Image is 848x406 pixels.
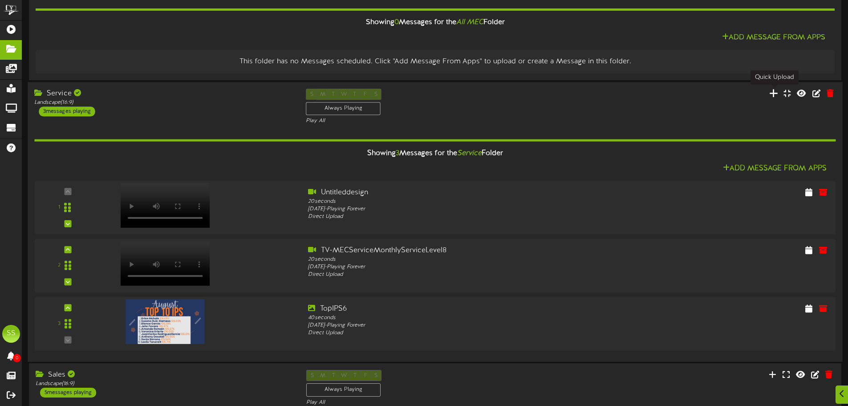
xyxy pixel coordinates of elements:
button: Add Message From Apps [719,32,828,43]
div: 20 seconds [308,197,629,205]
div: Always Playing [306,383,381,396]
div: 20 seconds [308,256,629,263]
div: Always Playing [306,102,381,115]
div: 3 messages playing [39,107,95,116]
div: [DATE] - Playing Forever [308,321,629,329]
div: Service [34,89,292,99]
i: Service [457,149,482,157]
div: 40 seconds [308,314,629,321]
div: Direct Upload [308,271,629,279]
div: 5 messages playing [40,388,96,398]
button: Add Message From Apps [720,163,829,174]
div: Sales [36,370,293,380]
div: TopIPS6 [308,303,629,314]
div: Landscape ( 16:9 ) [36,380,293,388]
div: Play All [306,117,564,125]
div: Landscape ( 16:9 ) [34,99,292,107]
div: TV-MECServiceMonthlyServiceLevel8 [308,246,629,256]
div: Showing Messages for the Folder [29,13,841,32]
div: Direct Upload [308,329,629,336]
img: e615c8cc-692f-4d94-bdc6-f5b8a645c01c.jpg [126,299,205,344]
div: SS [2,325,20,343]
span: 3 [396,149,399,157]
span: 0 [13,354,21,362]
i: All MEC [456,18,483,26]
div: [DATE] - Playing Forever [308,205,629,213]
span: 0 [394,18,399,26]
div: Untitleddesign [308,187,629,197]
div: Direct Upload [308,213,629,221]
div: Showing Messages for the Folder [28,144,842,163]
div: This folder has no Messages scheduled. Click "Add Message From Apps" to upload or create a Messag... [42,57,828,67]
div: [DATE] - Playing Forever [308,263,629,271]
